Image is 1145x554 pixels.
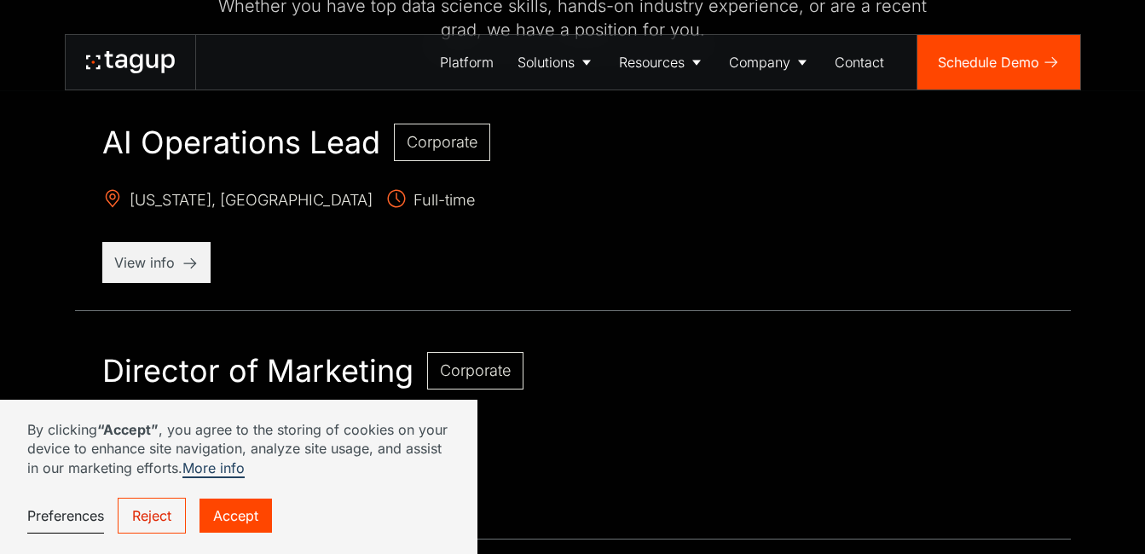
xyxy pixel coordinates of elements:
[407,133,477,151] span: Corporate
[440,52,494,72] div: Platform
[938,52,1039,72] div: Schedule Demo
[619,52,685,72] div: Resources
[440,361,511,379] span: Corporate
[607,35,717,89] a: Resources
[114,252,199,273] p: View info
[27,499,104,534] a: Preferences
[102,188,373,215] span: [US_STATE], [GEOGRAPHIC_DATA]
[97,421,159,438] strong: “Accept”
[118,498,186,534] a: Reject
[717,35,823,89] a: Company
[27,420,450,477] p: By clicking , you agree to the storing of cookies on your device to enhance site navigation, anal...
[518,52,575,72] div: Solutions
[102,124,380,161] h2: AI Operations Lead
[182,459,245,478] a: More info
[506,35,607,89] a: Solutions
[835,52,884,72] div: Contact
[917,35,1080,89] a: Schedule Demo
[102,352,413,390] h2: Director of Marketing
[428,35,506,89] a: Platform
[729,52,790,72] div: Company
[200,499,272,533] a: Accept
[386,188,475,215] span: Full-time
[823,35,896,89] a: Contact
